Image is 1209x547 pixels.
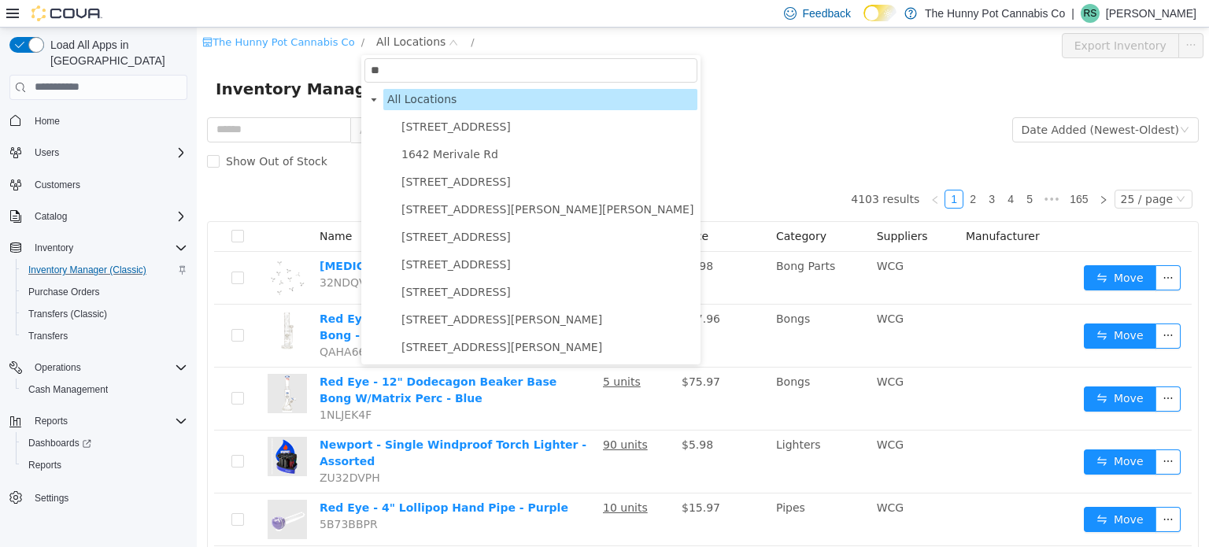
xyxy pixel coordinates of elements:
td: Lighters [573,403,674,466]
button: icon: swapMove [887,296,959,321]
span: Operations [28,358,187,377]
span: WCG [680,348,707,360]
span: Dark Mode [863,21,864,22]
li: 3 [786,162,804,181]
a: Red Eye - 12" Dodecagon Beaker Base Bong W/Matrix Perc - Blue [123,348,360,377]
td: Bong Parts [573,224,674,277]
span: Feedback [803,6,851,21]
span: Purchase Orders [22,283,187,301]
a: Home [28,112,66,131]
i: icon: shop [6,9,16,20]
li: 1 [748,162,767,181]
span: All Categories [163,94,235,110]
td: Pipes [573,466,674,519]
span: [STREET_ADDRESS] [205,203,314,216]
span: Reports [28,459,61,471]
span: Reports [22,456,187,475]
button: Operations [3,357,194,379]
u: 5 units [406,348,444,360]
u: 10 units [406,474,451,486]
span: [STREET_ADDRESS][PERSON_NAME] [205,313,405,326]
div: 25 / page [924,163,976,180]
a: 4 [805,163,823,180]
span: Customers [35,179,80,191]
span: 4036 Confederation Pkwy [201,199,501,220]
button: Inventory Manager (Classic) [16,259,194,281]
span: Transfers (Classic) [28,308,107,320]
button: icon: swapMove [887,359,959,384]
span: [STREET_ADDRESS] [205,258,314,271]
span: Category [579,202,630,215]
span: Home [35,115,60,128]
span: QAHA665U [123,318,184,331]
a: Red Eye - 4" Lollipop Hand Pipe - Purple [123,474,372,486]
span: WCG [680,474,707,486]
button: Inventory [3,237,194,259]
span: Settings [28,487,187,507]
span: Manufacturer [769,202,843,215]
span: $5.98 [485,411,516,423]
i: icon: left [734,168,743,177]
button: Reports [3,410,194,432]
span: $77.96 [485,285,523,298]
span: 1166 Yonge St [201,89,501,110]
button: Catalog [28,207,73,226]
button: Inventory [28,238,79,257]
span: [STREET_ADDRESS] [205,231,314,243]
span: 659 Upper James St [201,309,501,331]
span: Load All Apps in [GEOGRAPHIC_DATA] [44,37,187,68]
span: Settings [35,492,68,504]
span: ••• [842,162,867,181]
a: Dashboards [16,432,194,454]
div: Date Added (Newest-Oldest) [825,91,982,114]
span: $15.97 [485,474,523,486]
span: 600 Fleet St [201,254,501,275]
span: Transfers [28,330,68,342]
button: Customers [3,173,194,196]
button: Export Inventory [865,6,982,31]
span: Transfers [22,327,187,346]
li: 5 [823,162,842,181]
p: | [1071,4,1074,23]
button: Transfers (Classic) [16,303,194,325]
span: Catalog [28,207,187,226]
span: Inventory Manager (Classic) [28,264,146,276]
span: WCG [680,285,707,298]
span: [STREET_ADDRESS][PERSON_NAME] [205,286,405,298]
span: 6161 Thorold Stone Rd [201,282,501,303]
li: 4103 results [654,162,723,181]
span: [STREET_ADDRESS] [205,93,314,105]
button: Catalog [3,205,194,227]
button: Transfers [16,325,194,347]
img: Red Eye - 12" Dodecagon Beaker Base Bong W/Matrix Perc - Blue hero shot [71,346,110,386]
a: Inventory Manager (Classic) [22,261,153,279]
span: Dashboards [22,434,187,453]
a: 2 [767,163,785,180]
td: Bongs [573,277,674,340]
i: icon: right [902,168,911,177]
button: Reports [16,454,194,476]
span: Transfers (Classic) [22,305,187,323]
button: icon: swapMove [887,238,959,263]
img: Red Eye - Small Jax Screen - 10 hero shot [71,231,110,270]
span: Name [123,202,155,215]
span: [STREET_ADDRESS][PERSON_NAME][PERSON_NAME] [205,176,497,188]
button: icon: swapMove [887,422,959,447]
button: Settings [3,486,194,508]
span: 4936 Yonge St [201,227,501,248]
a: Red Eye - 12" Hole-in-One Straight Tube Bong - Clear [123,285,372,314]
span: ZU32DVPH [123,444,183,456]
span: Users [28,143,187,162]
a: 3 [786,163,804,180]
span: Cash Management [28,383,108,396]
span: Cash Management [22,380,187,399]
span: Inventory Manager [19,49,198,74]
span: All Locations [190,65,260,78]
div: Richard Summerscales [1081,4,1100,23]
span: RS [1084,4,1097,23]
span: 206 Bank Street [201,144,501,165]
span: Inventory [35,242,73,254]
i: icon: caret-down [173,68,181,76]
span: Reports [28,412,187,431]
a: icon: shopThe Hunny Pot Cannabis Co [6,9,157,20]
